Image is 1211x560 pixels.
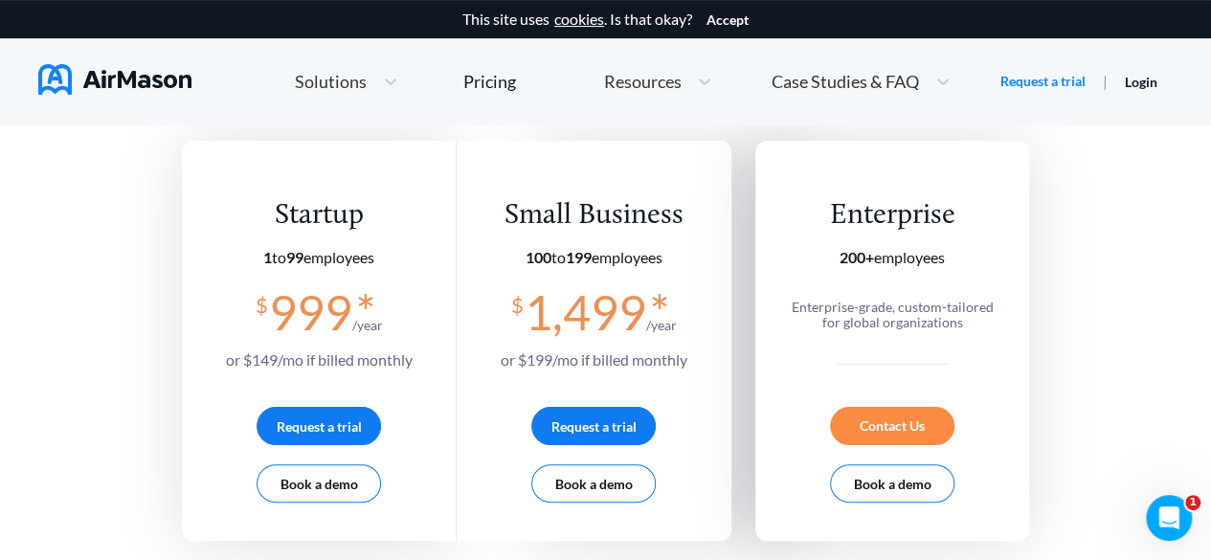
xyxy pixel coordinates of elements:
span: $ [256,285,268,317]
button: Request a trial [531,407,656,445]
b: 1 [263,248,272,266]
span: to [526,248,592,266]
b: 200+ [840,248,874,266]
span: $ [511,285,524,317]
span: 999 [269,283,352,341]
span: Enterprise-grade, custom-tailored for global organizations [791,299,993,330]
b: 199 [566,248,592,266]
span: Case Studies & FAQ [772,73,919,90]
b: 99 [286,248,303,266]
section: employees [781,249,1002,266]
span: Resources [603,73,681,90]
div: Small Business [501,198,687,234]
span: or $ 199 /mo if billed monthly [501,350,687,369]
button: Accept cookies [706,12,749,28]
a: Login [1125,74,1157,90]
b: 100 [526,248,551,266]
span: 1 [1185,495,1200,510]
span: | [1103,72,1108,90]
span: or $ 149 /mo if billed monthly [226,350,413,369]
div: Startup [226,198,413,234]
button: Request a trial [257,407,381,445]
button: Book a demo [830,464,954,503]
span: to [263,248,303,266]
button: Book a demo [257,464,381,503]
a: Pricing [463,64,516,99]
a: cookies [554,11,604,28]
section: employees [501,249,687,266]
section: employees [226,249,413,266]
span: 1,499 [525,283,646,341]
div: Enterprise [781,198,1002,234]
div: Pricing [463,73,516,90]
img: AirMason Logo [38,64,191,95]
iframe: Intercom live chat [1146,495,1192,541]
div: Contact Us [830,407,954,445]
button: Book a demo [531,464,656,503]
a: Request a trial [1000,72,1086,91]
span: Solutions [295,73,367,90]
